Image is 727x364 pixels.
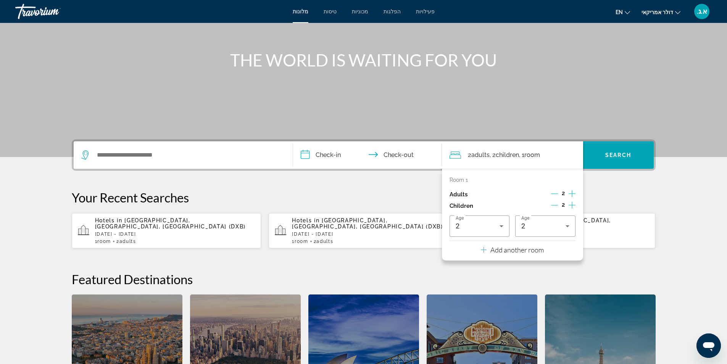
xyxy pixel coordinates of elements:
h2: Featured Destinations [72,272,656,287]
button: שנה שפה [616,6,630,18]
span: 2 [521,222,526,230]
span: [GEOGRAPHIC_DATA], [GEOGRAPHIC_DATA], [GEOGRAPHIC_DATA] (DXB) [292,217,443,230]
span: Room [295,239,308,244]
h1: THE WORLD IS WAITING FOR YOU [221,50,507,70]
p: Children [450,203,473,209]
button: Search [583,141,654,169]
span: Room [97,239,111,244]
span: 2 [456,222,460,230]
p: Room 1 [450,177,468,183]
span: Adults [316,239,333,244]
span: Age [521,215,529,221]
span: 2 [314,239,334,244]
span: 1 [292,239,308,244]
button: Hotels in [GEOGRAPHIC_DATA], [GEOGRAPHIC_DATA], [GEOGRAPHIC_DATA] (DXB)[DATE] - [DATE]1Room2Adults [269,213,458,249]
font: en [616,9,623,15]
button: Check in and out dates [293,141,442,169]
p: Adults [450,191,467,198]
span: Adults [119,239,136,244]
a: טיסות [324,8,337,15]
button: Increment children [569,200,575,212]
span: , 2 [490,150,519,160]
span: 2 [562,202,565,208]
p: [DATE] - [DATE] [95,231,255,237]
p: Your Recent Searches [72,190,656,205]
span: 2 [116,239,136,244]
span: 2 [562,190,565,196]
span: 2 [468,150,490,160]
p: [DATE] - [DATE] [292,231,452,237]
iframe: לחצן לפתיחת חלון הודעות הטקסט [696,333,721,358]
a: טרבוריום [15,2,92,21]
font: א.ג. [697,7,707,15]
button: תפריט משתמש [692,3,712,19]
div: Search widget [74,141,654,169]
span: Room [524,151,540,159]
span: Age [456,215,464,221]
a: מלונות [293,8,308,15]
button: Hotels in [GEOGRAPHIC_DATA], [GEOGRAPHIC_DATA], [GEOGRAPHIC_DATA] (DXB)[DATE] - [DATE]1Room2Adults [72,213,261,249]
a: מכוניות [352,8,368,15]
button: שנה מטבע [642,6,680,18]
a: פעילויות [416,8,435,15]
span: Hotels in [292,217,319,223]
a: הפלגות [384,8,401,15]
span: Children [496,151,519,159]
font: דולר אמריקאי [642,9,673,15]
span: Search [605,152,631,158]
button: Travelers: 2 adults, 2 children [442,141,583,169]
button: Decrement children [551,201,558,210]
p: Add another room [490,246,544,254]
span: [GEOGRAPHIC_DATA], [GEOGRAPHIC_DATA], [GEOGRAPHIC_DATA] (DXB) [95,217,246,230]
button: Add another room [481,241,544,257]
button: Increment adults [569,189,575,200]
span: , 1 [519,150,540,160]
span: Adults [471,151,490,159]
span: 1 [95,239,111,244]
button: Decrement adults [551,190,558,199]
span: Hotels in [95,217,123,223]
